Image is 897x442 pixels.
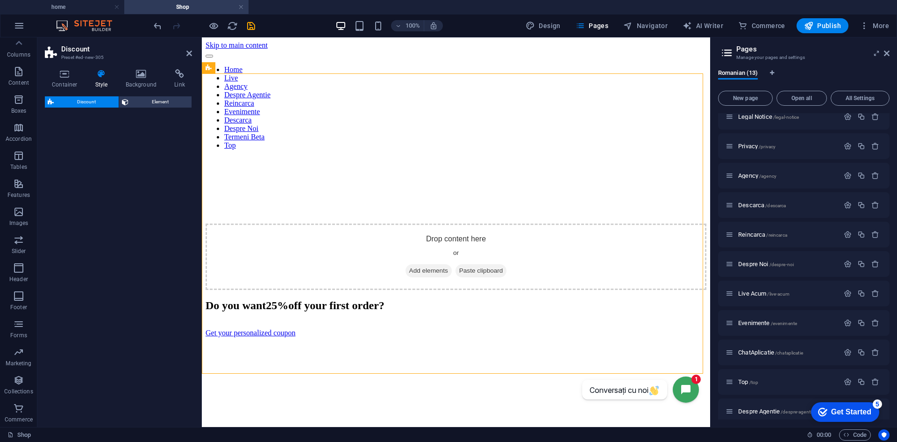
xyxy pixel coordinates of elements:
[767,291,789,297] span: /live-acum
[775,350,803,355] span: /chataplicatie
[10,304,27,311] p: Footer
[857,348,865,356] div: Duplicate
[8,79,29,87] p: Content
[759,144,776,149] span: /privacy
[735,379,839,385] div: Top/top
[61,53,173,62] h3: Preset #ed-new-305
[738,319,797,326] span: Click to open page
[860,21,889,30] span: More
[738,261,794,268] span: Click to open page
[781,409,814,414] span: /despre-agentie
[735,261,839,267] div: Despre Noi/despre-noi
[871,319,879,327] div: Remove
[857,201,865,209] div: Duplicate
[831,91,890,106] button: All Settings
[522,18,564,33] button: Design
[844,201,852,209] div: Settings
[718,91,773,106] button: New page
[738,113,799,120] span: Legal Notice
[679,18,727,33] button: AI Writer
[857,290,865,297] div: Duplicate
[871,172,879,180] div: Remove
[722,95,769,101] span: New page
[10,332,27,339] p: Forms
[5,416,33,423] p: Commerce
[7,5,76,24] div: Get Started 5 items remaining, 0% complete
[773,115,799,120] span: /legal-notice
[227,21,238,31] i: Reload page
[844,231,852,239] div: Settings
[246,21,256,31] i: Save (Ctrl+S)
[69,2,78,11] div: 5
[526,21,561,30] span: Design
[45,69,88,89] h4: Container
[54,20,124,31] img: Editor Logo
[738,143,776,150] span: Click to open page
[823,431,825,438] span: :
[781,95,823,101] span: Open all
[738,172,776,179] span: Click to open page
[124,2,249,12] h4: Shop
[844,172,852,180] div: Settings
[844,290,852,297] div: Settings
[623,21,668,30] span: Navigator
[61,45,192,53] h2: Discount
[844,260,852,268] div: Settings
[844,319,852,327] div: Settings
[6,135,32,143] p: Accordion
[152,20,163,31] button: undo
[856,18,893,33] button: More
[167,69,192,89] h4: Link
[844,142,852,150] div: Settings
[45,96,119,108] button: Discount
[871,113,879,121] div: Remove
[769,262,794,267] span: /despre-noi
[28,10,68,19] div: Get Started
[254,227,305,240] span: Paste clipboard
[735,202,839,208] div: Descarca/descarca
[871,378,879,386] div: Remove
[10,163,27,171] p: Tables
[736,45,890,53] h2: Pages
[12,247,26,255] p: Slider
[759,174,776,179] span: /agency
[4,4,66,12] a: Skip to main content
[405,20,420,31] h6: 100%
[857,260,865,268] div: Duplicate
[227,20,238,31] button: reload
[843,429,867,441] span: Code
[871,260,879,268] div: Remove
[736,53,871,62] h3: Manage your pages and settings
[735,173,839,179] div: Agency/agency
[735,408,839,414] div: Despre Agentie/despre-agentie
[738,202,786,209] span: Click to open page
[7,51,30,58] p: Columns
[9,219,28,227] p: Images
[857,378,865,386] div: Duplicate
[88,69,119,89] h4: Style
[245,20,256,31] button: save
[208,20,219,31] button: Click here to leave preview mode and continue editing
[807,429,832,441] h6: Session time
[804,21,841,30] span: Publish
[7,429,31,441] a: Click to cancel selection. Double-click to open Pages
[738,290,790,297] span: Click to open page
[429,22,438,30] i: On resize automatically adjust zoom level to fit chosen device.
[119,69,168,89] h4: Background
[57,96,116,108] span: Discount
[797,18,848,33] button: Publish
[738,408,814,415] span: Despre Agentie
[152,21,163,31] i: Undo: Add element (Ctrl+Z)
[844,348,852,356] div: Settings
[857,231,865,239] div: Duplicate
[735,349,839,355] div: ChatAplicatie/chataplicatie
[4,388,33,395] p: Collections
[683,21,723,30] span: AI Writer
[844,113,852,121] div: Settings
[735,290,839,297] div: Live Acum/live-acum
[871,142,879,150] div: Remove
[871,201,879,209] div: Remove
[119,96,192,108] button: Element
[749,380,759,385] span: /top
[735,143,839,149] div: Privacy/privacy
